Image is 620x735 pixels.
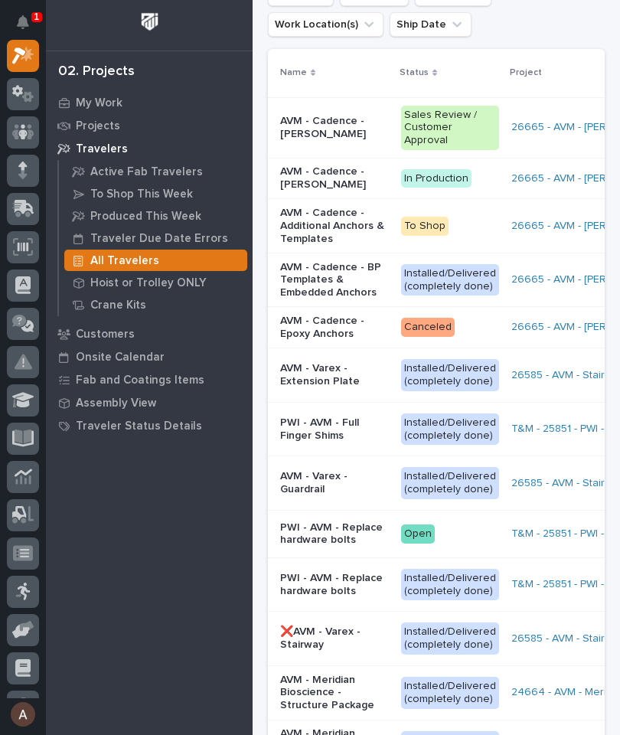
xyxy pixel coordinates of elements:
[59,272,253,293] a: Hoist or Trolley ONLY
[90,254,159,268] p: All Travelers
[401,318,455,337] div: Canceled
[280,362,389,388] p: AVM - Varex - Extension Plate
[401,524,435,544] div: Open
[90,210,201,224] p: Produced This Week
[59,294,253,315] a: Crane Kits
[76,374,204,387] p: Fab and Coatings Items
[280,626,389,652] p: ❌AVM - Varex - Stairway
[401,359,499,391] div: Installed/Delivered (completely done)
[46,345,253,368] a: Onsite Calendar
[280,165,389,191] p: AVM - Cadence - [PERSON_NAME]
[401,169,472,188] div: In Production
[46,114,253,137] a: Projects
[280,470,389,496] p: AVM - Varex - Guardrail
[46,391,253,414] a: Assembly View
[268,12,383,37] button: Work Location(s)
[280,416,389,443] p: PWI - AVM - Full Finger Shims
[59,227,253,249] a: Traveler Due Date Errors
[401,264,499,296] div: Installed/Delivered (completely done)
[59,183,253,204] a: To Shop This Week
[46,322,253,345] a: Customers
[59,250,253,271] a: All Travelers
[34,11,39,22] p: 1
[401,467,499,499] div: Installed/Delivered (completely done)
[280,315,389,341] p: AVM - Cadence - Epoxy Anchors
[59,161,253,182] a: Active Fab Travelers
[90,276,207,290] p: Hoist or Trolley ONLY
[401,217,449,236] div: To Shop
[46,137,253,160] a: Travelers
[76,351,165,364] p: Onsite Calendar
[46,91,253,114] a: My Work
[280,64,307,81] p: Name
[280,674,389,712] p: AVM - Meridian Bioscience - Structure Package
[90,299,146,312] p: Crane Kits
[46,414,253,437] a: Traveler Status Details
[280,572,389,598] p: PWI - AVM - Replace hardware bolts
[280,115,389,141] p: AVM - Cadence - [PERSON_NAME]
[90,232,228,246] p: Traveler Due Date Errors
[90,165,203,179] p: Active Fab Travelers
[135,8,164,36] img: Workspace Logo
[76,96,122,110] p: My Work
[76,119,120,133] p: Projects
[59,205,253,227] a: Produced This Week
[401,622,499,655] div: Installed/Delivered (completely done)
[7,6,39,38] button: Notifications
[76,420,202,433] p: Traveler Status Details
[19,15,39,40] div: Notifications1
[401,677,499,709] div: Installed/Delivered (completely done)
[401,413,499,446] div: Installed/Delivered (completely done)
[76,397,156,410] p: Assembly View
[401,569,499,601] div: Installed/Delivered (completely done)
[58,64,135,80] div: 02. Projects
[400,64,429,81] p: Status
[280,207,389,245] p: AVM - Cadence - Additional Anchors & Templates
[510,64,542,81] p: Project
[90,188,193,201] p: To Shop This Week
[390,12,472,37] button: Ship Date
[7,698,39,730] button: users-avatar
[280,521,389,547] p: PWI - AVM - Replace hardware bolts
[401,106,499,150] div: Sales Review / Customer Approval
[46,368,253,391] a: Fab and Coatings Items
[76,328,135,341] p: Customers
[280,261,389,299] p: AVM - Cadence - BP Templates & Embedded Anchors
[76,142,128,156] p: Travelers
